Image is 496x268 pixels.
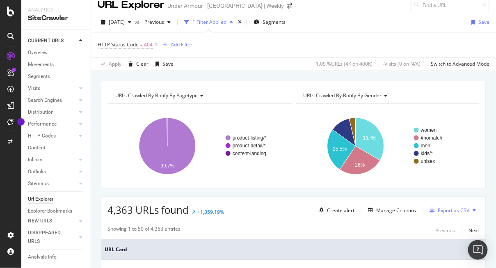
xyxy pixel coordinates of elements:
[144,39,153,50] span: 404
[107,203,189,217] span: 4,363 URLs found
[421,135,443,141] text: #nomatch
[28,37,77,45] a: CURRENT URLS
[28,96,77,105] a: Search Engines
[28,132,77,140] a: HTTP Codes
[421,151,433,156] text: kids/*
[376,207,416,214] div: Manage Columns
[109,60,121,67] div: Apply
[161,163,175,169] text: 99.7%
[160,40,192,50] button: Add Filter
[427,57,489,71] button: Switch to Advanced Mode
[197,208,224,215] div: +1,359.19%
[362,135,376,141] text: 33.4%
[28,132,56,140] div: HTTP Codes
[28,207,72,215] div: Explorer Bookmarks
[28,72,50,81] div: Segments
[28,60,54,69] div: Movements
[355,162,365,168] text: 26%
[152,57,174,71] button: Save
[28,108,54,117] div: Distribution
[125,57,149,71] button: Clear
[109,18,125,25] span: 2025 Jul. 31st
[28,108,77,117] a: Distribution
[302,89,473,102] h4: URLs Crawled By Botify By gender
[431,60,489,67] div: Switch to Advanced Mode
[98,41,139,48] span: HTTP Status Code
[28,229,69,246] div: DISAPPEARED URLS
[28,167,77,176] a: Outlinks
[28,195,85,204] a: Url Explorer
[141,18,164,25] span: Previous
[233,143,266,149] text: product-detail/*
[333,146,347,152] text: 25.5%
[236,18,243,26] div: times
[263,18,286,25] span: Segments
[98,57,121,71] button: Apply
[28,48,48,57] div: Overview
[192,18,226,25] div: 1 Filter Applied
[28,144,46,152] div: Content
[28,96,62,105] div: Search Engines
[233,135,267,141] text: product-listing/*
[28,84,40,93] div: Visits
[28,156,77,164] a: Inlinks
[250,16,289,29] button: Segments
[28,179,49,188] div: Sitemaps
[167,2,284,10] div: Under Armour - [GEOGRAPHIC_DATA] | Weekly
[28,179,77,188] a: Sitemaps
[28,156,42,164] div: Inlinks
[436,227,455,234] div: Previous
[181,16,236,29] button: 1 Filter Applied
[28,120,77,128] a: Performance
[162,60,174,67] div: Save
[28,167,46,176] div: Outlinks
[107,225,181,235] div: Showing 1 to 50 of 4,363 entries
[17,118,25,126] div: Tooltip anchor
[171,41,192,48] div: Add Filter
[468,16,489,29] button: Save
[438,207,470,214] div: Export as CSV
[28,60,85,69] a: Movements
[316,204,354,217] button: Create alert
[98,16,135,29] button: [DATE]
[469,225,480,235] button: Next
[136,60,149,67] div: Clear
[28,48,85,57] a: Overview
[28,84,77,93] a: Visits
[28,144,85,152] a: Content
[141,16,174,29] button: Previous
[436,225,455,235] button: Previous
[28,229,77,246] a: DISAPPEARED URLS
[28,253,85,261] a: Analysis Info
[28,195,53,204] div: Url Explorer
[114,89,284,102] h4: URLs Crawled By Botify By pagetype
[140,41,143,48] span: =
[478,18,489,25] div: Save
[28,37,64,45] div: CURRENT URLS
[421,158,435,164] text: unisex
[316,60,373,67] div: 1.09 % URLs ( 4K on 400K )
[427,204,470,217] button: Export as CSV
[468,240,488,260] div: Open Intercom Messenger
[135,18,141,25] span: vs
[304,92,382,99] span: URLs Crawled By Botify By gender
[28,217,77,225] a: NEW URLS
[105,246,476,253] span: URL Card
[28,253,57,261] div: Analysis Info
[28,120,57,128] div: Performance
[383,60,421,67] div: - Visits ( 0 on N/A )
[115,92,198,99] span: URLs Crawled By Botify By pagetype
[287,3,292,9] div: arrow-right-arrow-left
[365,205,416,215] button: Manage Columns
[28,72,85,81] a: Segments
[28,7,84,14] div: Analytics
[421,143,430,149] text: men
[28,14,84,23] div: SiteCrawler
[296,110,478,182] svg: A chart.
[28,217,52,225] div: NEW URLS
[469,227,480,234] div: Next
[107,110,289,182] svg: A chart.
[28,207,85,215] a: Explorer Bookmarks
